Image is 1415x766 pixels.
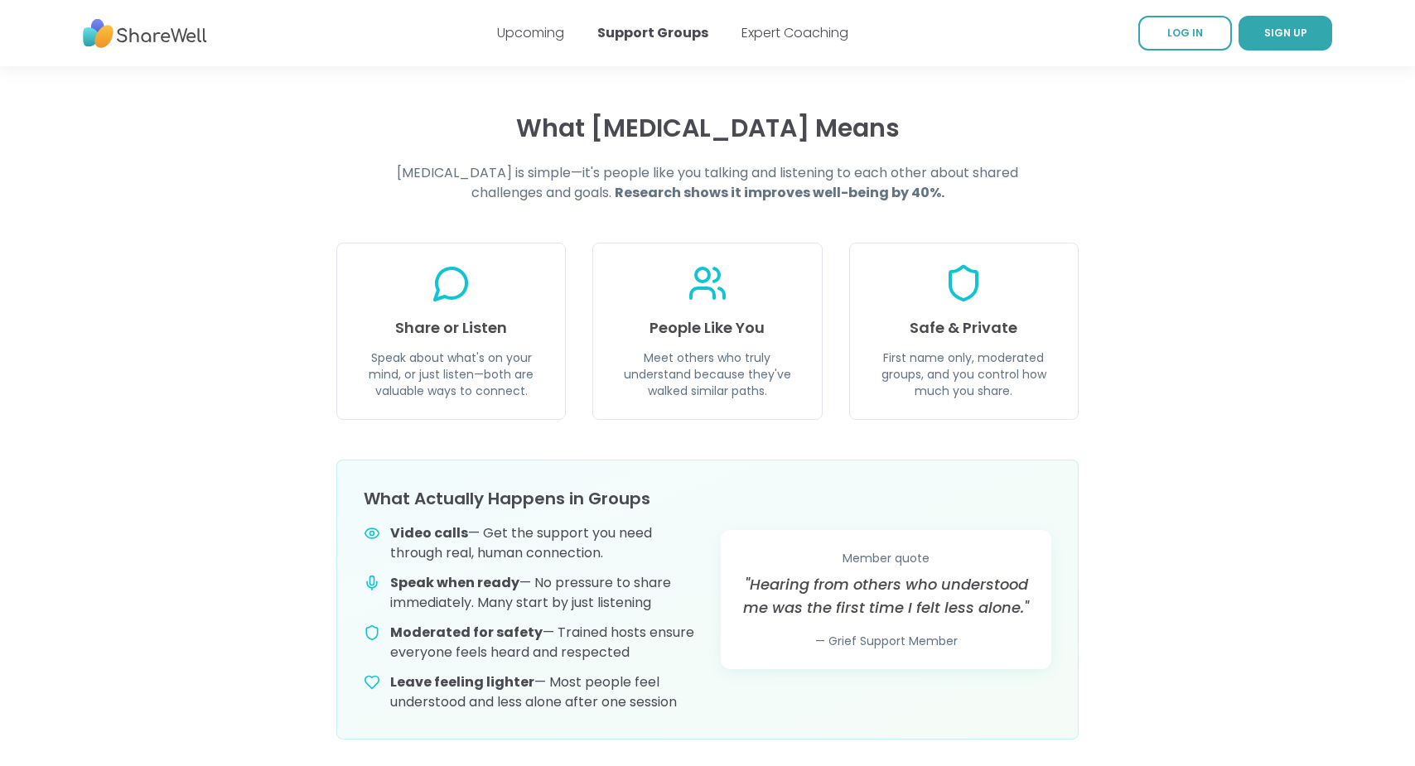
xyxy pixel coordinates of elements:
[389,163,1026,203] h4: [MEDICAL_DATA] is simple—it's people like you talking and listening to each other about shared ch...
[1167,26,1203,40] span: LOG IN
[615,183,944,202] strong: Research shows it improves well-being by 40%.
[83,11,207,56] img: ShareWell Nav Logo
[390,573,694,613] div: — No pressure to share immediately. Many start by just listening
[613,349,801,399] p: Meet others who truly understand because they've walked similar paths.
[1138,16,1232,51] a: LOG IN
[390,523,694,563] div: — Get the support you need through real, human connection.
[870,349,1058,399] p: First name only, moderated groups, and you control how much you share.
[390,523,468,542] strong: Video calls
[357,316,545,340] h3: Share or Listen
[336,113,1079,143] h3: What [MEDICAL_DATA] Means
[390,623,543,642] strong: Moderated for safety
[741,550,1031,566] div: Member quote
[357,349,545,399] p: Speak about what's on your mind, or just listen—both are valuable ways to connect.
[741,633,1031,649] div: — Grief Support Member
[1264,26,1307,40] span: SIGN UP
[1239,16,1332,51] a: SIGN UP
[870,316,1058,340] h3: Safe & Private
[390,672,694,712] div: — Most people feel understood and less alone after one session
[390,573,519,592] strong: Speak when ready
[741,23,848,42] a: Expert Coaching
[597,23,708,42] a: Support Groups
[613,316,801,340] h3: People Like You
[364,487,694,510] h3: What Actually Happens in Groups
[390,623,694,662] div: — Trained hosts ensure everyone feels heard and respected
[741,573,1031,619] blockquote: "Hearing from others who understood me was the first time I felt less alone."
[390,672,534,691] strong: Leave feeling lighter
[497,23,564,42] a: Upcoming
